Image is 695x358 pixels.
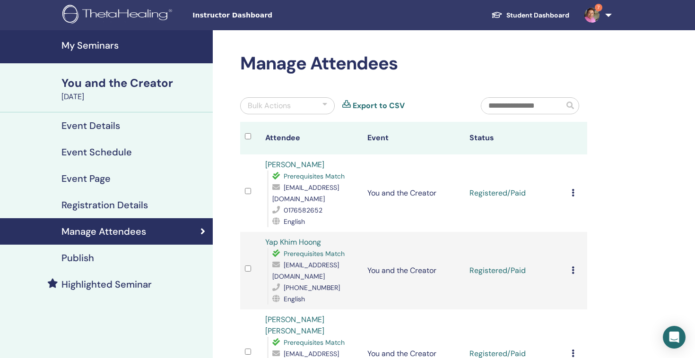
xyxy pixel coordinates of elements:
[663,326,686,349] div: Open Intercom Messenger
[595,4,602,11] span: 7
[61,279,152,290] h4: Highlighted Seminar
[61,40,207,51] h4: My Seminars
[491,11,503,19] img: graduation-cap-white.svg
[192,10,334,20] span: Instructor Dashboard
[284,172,345,180] span: Prerequisites Match
[248,100,291,111] div: Bulk Actions
[265,160,324,170] a: [PERSON_NAME]
[363,232,465,309] td: You and the Creator
[261,122,363,154] th: Attendee
[265,315,324,336] a: [PERSON_NAME] [PERSON_NAME]
[61,226,146,237] h4: Manage Attendees
[284,249,345,258] span: Prerequisites Match
[284,338,345,347] span: Prerequisites Match
[465,122,567,154] th: Status
[284,283,340,292] span: [PHONE_NUMBER]
[363,154,465,232] td: You and the Creator
[363,122,465,154] th: Event
[272,261,339,281] span: [EMAIL_ADDRESS][DOMAIN_NAME]
[61,146,132,158] h4: Event Schedule
[62,5,175,26] img: logo.png
[61,252,94,264] h4: Publish
[265,237,321,247] a: Yap Khim Hoong
[284,217,305,226] span: English
[484,7,577,24] a: Student Dashboard
[272,183,339,203] span: [EMAIL_ADDRESS][DOMAIN_NAME]
[353,100,405,111] a: Export to CSV
[61,173,111,184] h4: Event Page
[61,75,207,91] div: You and the Creator
[284,295,305,303] span: English
[56,75,213,102] a: You and the Creator[DATE]
[61,91,207,102] div: [DATE]
[240,53,587,75] h2: Manage Attendees
[584,8,599,23] img: default.jpg
[284,206,322,214] span: 0176582652
[61,199,148,211] h4: Registration Details
[61,120,120,131] h4: Event Details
